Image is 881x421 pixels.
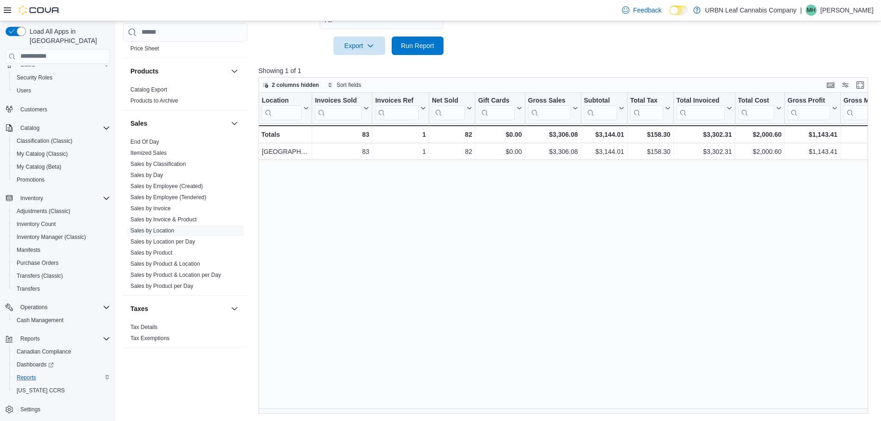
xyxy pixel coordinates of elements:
[528,96,570,105] div: Gross Sales
[17,374,36,381] span: Reports
[13,270,67,281] a: Transfers (Classic)
[478,96,515,120] div: Gift Card Sales
[13,174,110,185] span: Promotions
[375,96,418,105] div: Invoices Ref
[375,96,425,120] button: Invoices Ref
[630,146,670,157] div: $158.30
[676,96,724,120] div: Total Invoiced
[130,271,221,279] span: Sales by Product & Location per Day
[17,285,40,293] span: Transfers
[478,96,515,105] div: Gift Cards
[13,135,110,146] span: Classification (Classic)
[738,146,781,157] div: $2,000.60
[130,304,148,313] h3: Taxes
[676,96,724,105] div: Total Invoiced
[262,96,302,105] div: Location
[17,220,56,228] span: Inventory Count
[130,272,221,278] a: Sales by Product & Location per Day
[432,146,472,157] div: 82
[630,96,663,120] div: Total Tax
[13,72,56,83] a: Security Roles
[130,324,158,330] a: Tax Details
[375,146,425,157] div: 1
[669,6,689,15] input: Dark Mode
[259,66,875,75] p: Showing 1 of 1
[20,304,48,311] span: Operations
[229,303,240,314] button: Taxes
[17,104,110,115] span: Customers
[788,96,830,120] div: Gross Profit
[17,348,71,355] span: Canadian Compliance
[130,67,159,76] h3: Products
[130,139,159,145] a: End Of Day
[17,333,43,344] button: Reports
[9,256,114,269] button: Purchase Orders
[788,129,838,140] div: $1,143.41
[478,146,522,157] div: $0.00
[13,206,110,217] span: Adjustments (Classic)
[315,96,362,105] div: Invoices Sold
[676,96,732,120] button: Total Invoiced
[315,96,369,120] button: Invoices Sold
[130,261,200,267] a: Sales by Product & Location
[123,136,247,295] div: Sales
[13,283,110,294] span: Transfers
[17,272,63,280] span: Transfers (Classic)
[806,5,817,16] div: Megan Hude
[13,315,110,326] span: Cash Management
[840,79,851,91] button: Display options
[17,233,86,241] span: Inventory Manager (Classic)
[528,96,578,120] button: Gross Sales
[2,332,114,345] button: Reports
[337,81,361,89] span: Sort fields
[339,37,380,55] span: Export
[738,96,774,120] div: Total Cost
[528,96,570,120] div: Gross Sales
[2,403,114,416] button: Settings
[528,129,578,140] div: $3,306.08
[130,238,195,245] span: Sales by Location per Day
[584,96,616,120] div: Subtotal
[130,282,193,290] span: Sales by Product per Day
[17,122,110,134] span: Catalog
[432,129,472,140] div: 82
[17,74,52,81] span: Security Roles
[13,359,110,370] span: Dashboards
[259,79,323,91] button: 2 columns hidden
[17,137,73,145] span: Classification (Classic)
[528,146,578,157] div: $3,306.08
[130,238,195,245] a: Sales by Location per Day
[20,124,39,132] span: Catalog
[130,45,159,52] a: Price Sheet
[807,5,816,16] span: MH
[630,129,670,140] div: $158.30
[13,372,110,383] span: Reports
[17,302,110,313] span: Operations
[13,85,110,96] span: Users
[26,27,110,45] span: Load All Apps in [GEOGRAPHIC_DATA]
[13,232,90,243] a: Inventory Manager (Classic)
[13,244,44,256] a: Manifests
[261,129,309,140] div: Totals
[13,206,74,217] a: Adjustments (Classic)
[130,304,227,313] button: Taxes
[130,194,206,201] span: Sales by Employee (Tendered)
[2,122,114,134] button: Catalog
[130,227,174,234] a: Sales by Location
[630,96,663,105] div: Total Tax
[130,98,178,104] a: Products to Archive
[705,5,797,16] p: URBN Leaf Cannabis Company
[676,129,732,140] div: $3,302.31
[130,249,173,256] span: Sales by Product
[633,6,661,15] span: Feedback
[17,302,51,313] button: Operations
[584,96,624,120] button: Subtotal
[584,146,624,157] div: $3,144.01
[2,192,114,205] button: Inventory
[17,163,62,171] span: My Catalog (Beta)
[2,103,114,116] button: Customers
[13,72,110,83] span: Security Roles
